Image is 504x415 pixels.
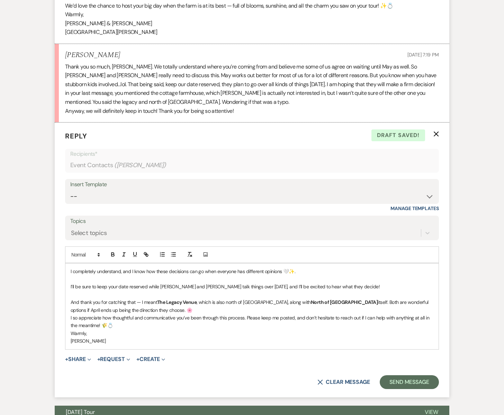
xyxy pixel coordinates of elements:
p: I’ll be sure to keep your date reserved while [PERSON_NAME] and [PERSON_NAME] talk things over [D... [71,283,433,290]
p: Warmly, [65,10,439,19]
strong: The Legacy Venue [157,299,197,305]
span: ( [PERSON_NAME] ) [114,161,166,170]
p: Anyway, we will definitely keep in touch! Thank you for being so attentive! [65,107,439,116]
p: in your last message, you mentioned the cottage farmhouse, which [PERSON_NAME] is actually not in... [65,89,439,106]
button: Clear message [317,379,370,385]
button: Share [65,357,91,362]
span: [DATE] 7:19 PM [407,52,439,58]
p: [PERSON_NAME] [71,337,433,345]
p: Thank you so much, [PERSON_NAME]. We totally understand where you’re coming from and believe me s... [65,62,439,89]
strong: North of [GEOGRAPHIC_DATA] [311,299,378,305]
button: Request [97,357,130,362]
p: And thank you for catching that — I meant , which is also north of [GEOGRAPHIC_DATA], along with ... [71,298,433,314]
p: [PERSON_NAME] & [PERSON_NAME] [65,19,439,28]
div: Insert Template [70,180,434,190]
p: [GEOGRAPHIC_DATA][PERSON_NAME] [65,28,439,37]
label: Topics [70,216,434,226]
span: + [97,357,100,362]
span: Draft saved! [371,129,425,141]
span: + [65,357,68,362]
p: Recipients* [70,150,434,159]
p: We’d love the chance to host your big day when the farm is at its best — full of blooms, sunshine... [65,1,439,10]
button: Create [136,357,165,362]
a: Manage Templates [390,205,439,211]
p: I completely understand, and I know how these decisions can go when everyone has different opinio... [71,268,433,275]
span: + [136,357,139,362]
p: Warmly, [71,330,433,337]
p: I so appreciate how thoughtful and communicative you’ve been through this process. Please keep me... [71,314,433,330]
span: Reply [65,132,87,141]
h5: [PERSON_NAME] [65,51,120,60]
div: Select topics [71,228,107,237]
div: Event Contacts [70,159,434,172]
button: Send Message [380,375,439,389]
